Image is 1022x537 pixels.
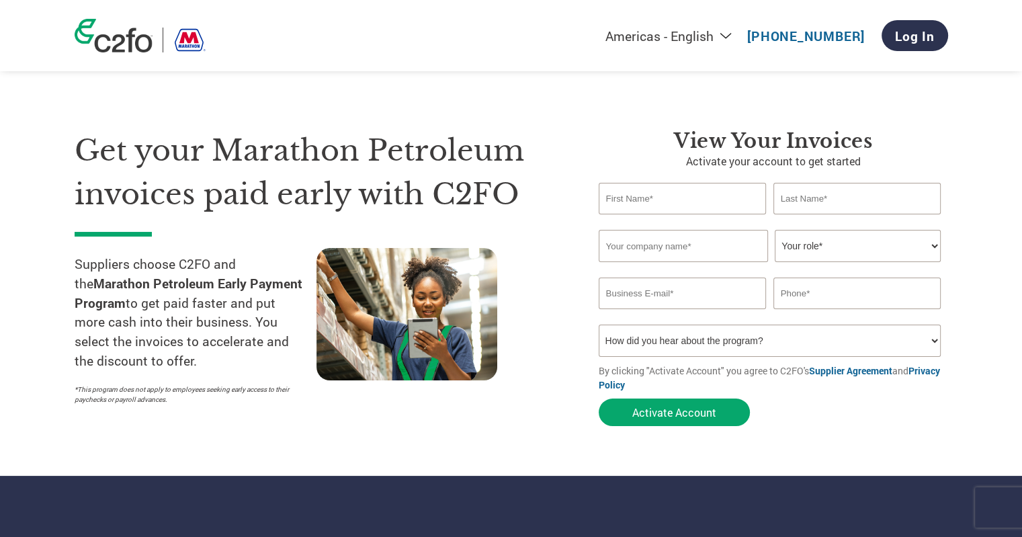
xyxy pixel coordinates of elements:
p: Suppliers choose C2FO and the to get paid faster and put more cash into their business. You selec... [75,255,316,371]
img: supply chain worker [316,248,497,380]
p: *This program does not apply to employees seeking early access to their paychecks or payroll adva... [75,384,303,405]
input: Your company name* [599,230,768,262]
div: Inavlid Email Address [599,311,767,319]
a: [PHONE_NUMBER] [747,28,865,44]
h3: View Your Invoices [599,129,948,153]
input: Phone* [773,278,941,309]
input: First Name* [599,183,767,214]
div: Invalid last name or last name is too long [773,216,941,224]
div: Invalid first name or first name is too long [599,216,767,224]
p: By clicking "Activate Account" you agree to C2FO's and [599,364,948,392]
select: Title/Role [775,230,941,262]
a: Log In [882,20,948,51]
a: Privacy Policy [599,364,940,391]
strong: Marathon Petroleum Early Payment Program [75,275,302,311]
div: Inavlid Phone Number [773,311,941,319]
div: Invalid company name or company name is too long [599,263,941,272]
img: c2fo logo [75,19,153,52]
input: Invalid Email format [599,278,767,309]
a: Supplier Agreement [809,364,892,377]
h1: Get your Marathon Petroleum invoices paid early with C2FO [75,129,558,216]
p: Activate your account to get started [599,153,948,169]
input: Last Name* [773,183,941,214]
img: Marathon Petroleum [173,28,206,52]
button: Activate Account [599,399,750,426]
